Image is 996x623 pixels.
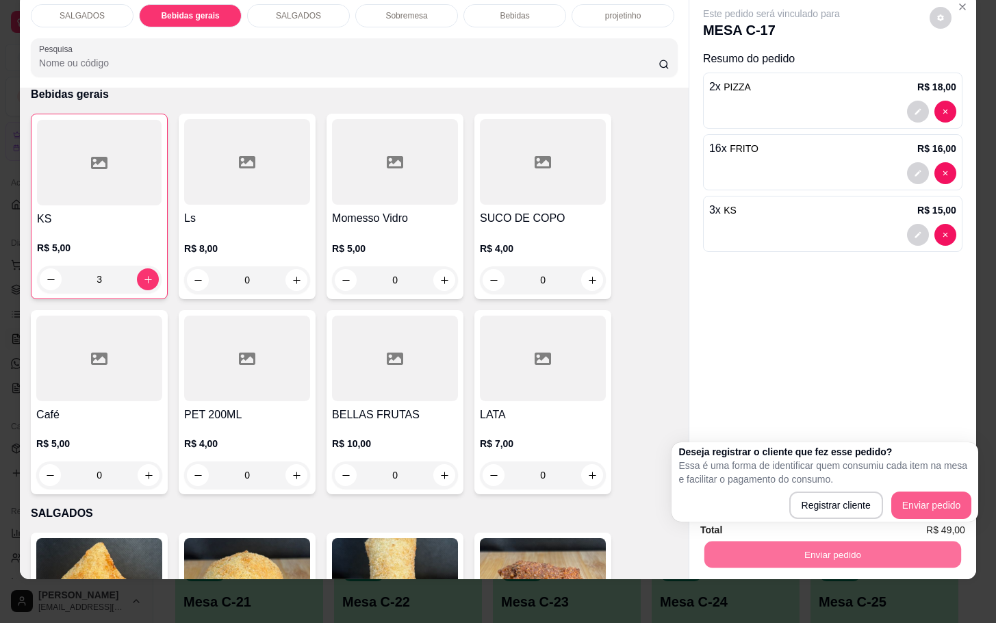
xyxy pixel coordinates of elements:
span: KS [724,205,737,216]
h4: SUCO DE COPO [480,210,606,227]
button: increase-product-quantity [285,269,307,291]
p: 16 x [709,140,758,157]
h4: Café [36,407,162,423]
button: decrease-product-quantity [335,464,357,486]
p: Este pedido será vinculado para [703,7,840,21]
button: Enviar pedido [891,492,972,519]
button: decrease-product-quantity [934,101,956,123]
button: increase-product-quantity [285,464,307,486]
button: decrease-product-quantity [483,464,505,486]
button: decrease-product-quantity [930,7,952,29]
p: Bebidas [500,10,529,21]
h4: BELLAS FRUTAS [332,407,458,423]
p: R$ 10,00 [332,437,458,450]
p: R$ 16,00 [917,142,956,155]
p: R$ 15,00 [917,203,956,217]
button: decrease-product-quantity [40,268,62,290]
label: Pesquisa [39,43,77,55]
input: Pesquisa [39,56,659,70]
p: Bebidas gerais [31,86,678,103]
button: increase-product-quantity [581,464,603,486]
p: Sobremesa [385,10,427,21]
button: decrease-product-quantity [483,269,505,291]
button: decrease-product-quantity [187,464,209,486]
strong: Total [700,524,722,535]
button: Registrar cliente [789,492,883,519]
p: R$ 18,00 [917,80,956,94]
p: SALGADOS [60,10,105,21]
p: R$ 7,00 [480,437,606,450]
button: decrease-product-quantity [907,224,929,246]
h4: Momesso Vidro [332,210,458,227]
p: 2 x [709,79,751,95]
p: R$ 5,00 [37,241,162,255]
h2: Deseja registrar o cliente que fez esse pedido? [678,445,971,459]
p: Resumo do pedido [703,51,962,67]
p: Essa é uma forma de identificar quem consumiu cada item na mesa e facilitar o pagamento do consumo. [678,459,971,486]
span: FRITO [730,143,758,154]
span: R$ 49,00 [926,522,965,537]
h4: KS [37,211,162,227]
button: increase-product-quantity [433,464,455,486]
p: R$ 4,00 [184,437,310,450]
p: SALGADOS [31,505,678,522]
button: decrease-product-quantity [187,269,209,291]
button: increase-product-quantity [137,268,159,290]
button: decrease-product-quantity [335,269,357,291]
button: increase-product-quantity [433,269,455,291]
button: decrease-product-quantity [934,162,956,184]
button: increase-product-quantity [581,269,603,291]
p: R$ 5,00 [36,437,162,450]
p: projetinho [605,10,641,21]
span: PIZZA [724,81,751,92]
p: 3 x [709,202,737,218]
p: Bebidas gerais [161,10,219,21]
h4: LATA [480,407,606,423]
p: MESA C-17 [703,21,840,40]
p: R$ 4,00 [480,242,606,255]
button: decrease-product-quantity [934,224,956,246]
p: R$ 8,00 [184,242,310,255]
h4: PET 200ML [184,407,310,423]
button: decrease-product-quantity [907,101,929,123]
h4: Ls [184,210,310,227]
p: R$ 5,00 [332,242,458,255]
button: decrease-product-quantity [907,162,929,184]
button: Enviar pedido [704,541,961,568]
p: SALGADOS [276,10,321,21]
